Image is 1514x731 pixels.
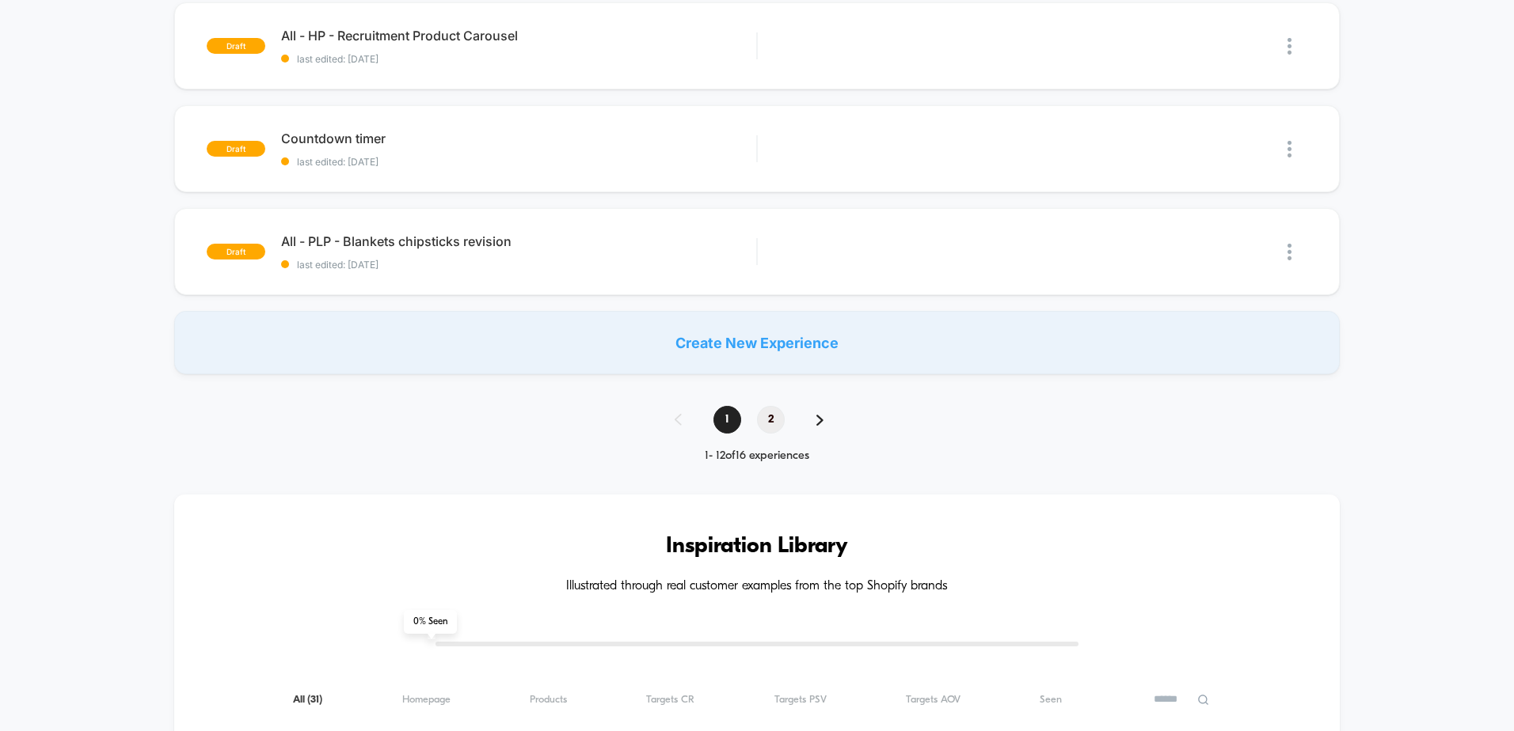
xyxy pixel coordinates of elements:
span: last edited: [DATE] [281,259,756,271]
span: Targets PSV [774,694,827,706]
img: close [1288,244,1291,260]
img: close [1288,38,1291,55]
span: 2 [757,406,785,434]
span: last edited: [DATE] [281,53,756,65]
span: 0 % Seen [404,610,457,634]
span: draft [207,244,265,259]
span: All [293,694,322,706]
span: draft [207,141,265,157]
img: close [1288,141,1291,157]
h4: Illustrated through real customer examples from the top Shopify brands [222,579,1292,594]
span: Products [530,694,567,706]
span: 1 [713,406,741,434]
span: All - HP - Recruitment Product Carousel [281,28,756,44]
span: Targets AOV [906,694,961,706]
span: draft [207,38,265,54]
h3: Inspiration Library [222,534,1292,559]
span: Seen [1040,694,1062,706]
img: pagination forward [816,415,824,426]
span: last edited: [DATE] [281,156,756,168]
span: ( 31 ) [307,695,322,705]
div: Create New Experience [174,311,1340,374]
div: 1 - 12 of 16 experiences [659,449,855,463]
span: Countdown timer [281,131,756,146]
span: Homepage [402,694,451,706]
span: Targets CR [646,694,694,706]
span: All - PLP - Blankets chipsticks revision [281,233,756,249]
